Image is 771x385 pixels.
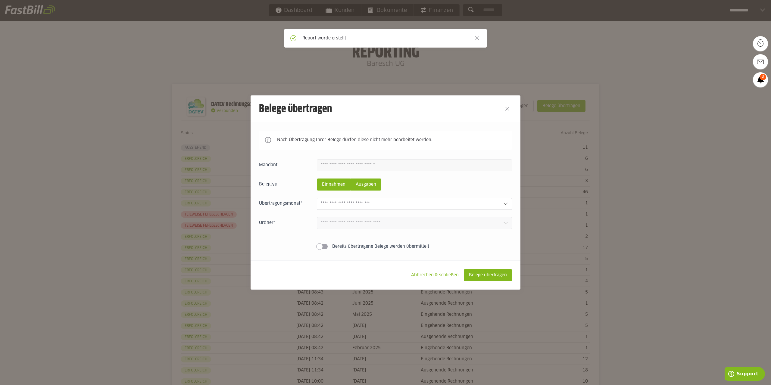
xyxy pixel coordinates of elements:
span: 3 [760,74,766,80]
sl-radio-button: Einnahmen [317,179,351,191]
a: 3 [753,72,768,87]
sl-button: Abbrechen & schließen [406,269,464,281]
sl-button: Belege übertragen [464,269,512,281]
iframe: Öffnet ein Widget, in dem Sie weitere Informationen finden [725,367,765,382]
sl-switch: Bereits übertragene Belege werden übermittelt [259,244,512,250]
sl-radio-button: Ausgaben [351,179,381,191]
